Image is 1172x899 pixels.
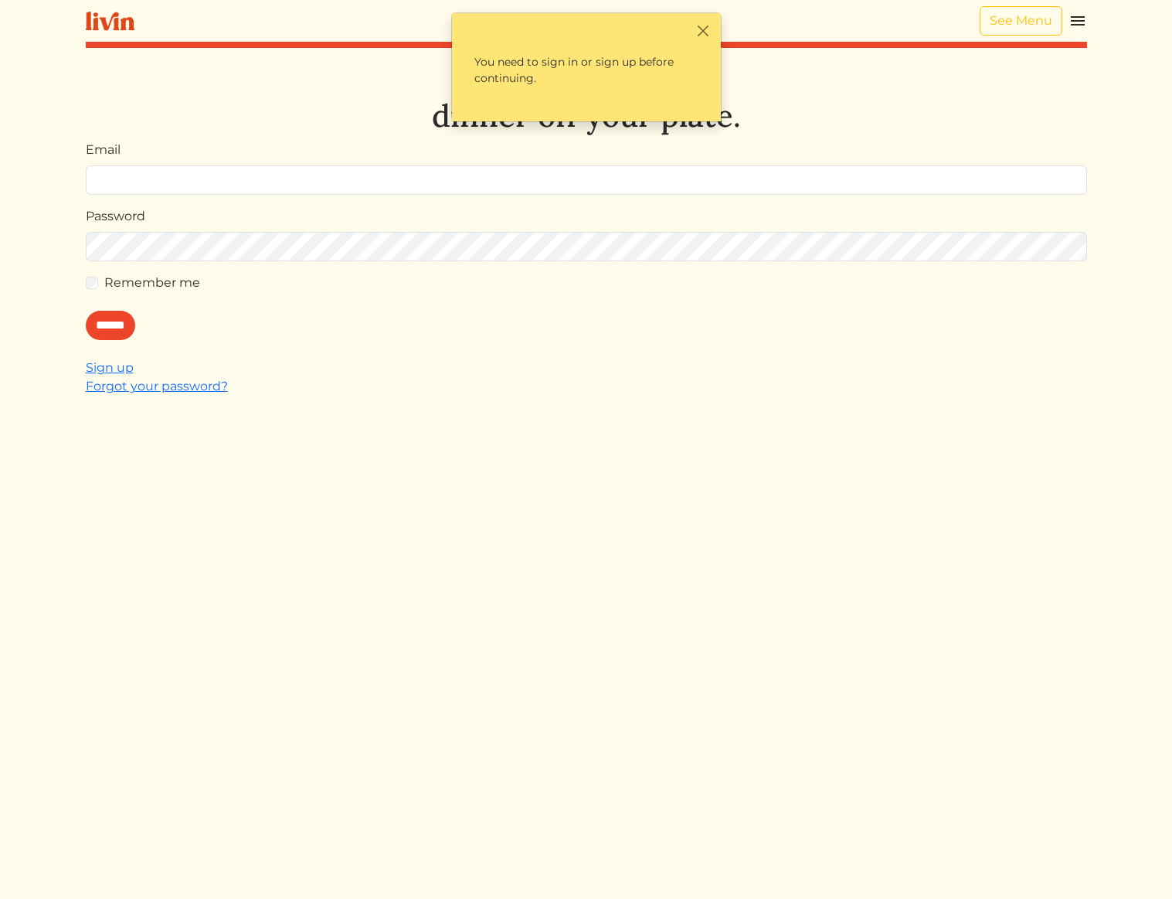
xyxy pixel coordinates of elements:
[86,207,145,226] label: Password
[695,22,712,39] button: Close
[980,6,1062,36] a: See Menu
[86,360,134,375] a: Sign up
[86,60,1087,135] h1: Let's take dinner off your plate.
[86,12,134,31] img: livin-logo-a0d97d1a881af30f6274990eb6222085a2533c92bbd1e4f22c21b4f0d0e3210c.svg
[86,379,228,393] a: Forgot your password?
[86,141,121,159] label: Email
[461,41,712,100] p: You need to sign in or sign up before continuing.
[1068,12,1087,30] img: menu_hamburger-cb6d353cf0ecd9f46ceae1c99ecbeb4a00e71ca567a856bd81f57e9d8c17bb26.svg
[104,274,200,292] label: Remember me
